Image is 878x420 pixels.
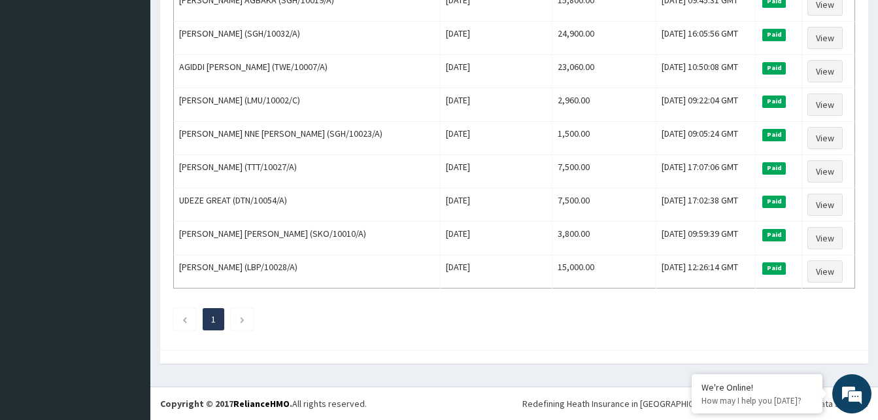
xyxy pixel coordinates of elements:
[441,188,552,222] td: [DATE]
[211,313,216,325] a: Page 1 is your current page
[441,55,552,88] td: [DATE]
[7,281,249,326] textarea: Type your message and hit 'Enter'
[441,122,552,155] td: [DATE]
[656,188,756,222] td: [DATE] 17:02:38 GMT
[174,55,441,88] td: AGIDDI [PERSON_NAME] (TWE/10007/A)
[552,88,656,122] td: 2,960.00
[68,73,220,90] div: Chat with us now
[807,260,843,283] a: View
[214,7,246,38] div: Minimize live chat window
[552,255,656,289] td: 15,000.00
[656,155,756,188] td: [DATE] 17:07:06 GMT
[239,313,245,325] a: Next page
[522,397,868,410] div: Redefining Heath Insurance in [GEOGRAPHIC_DATA] using Telemedicine and Data Science!
[762,262,786,274] span: Paid
[174,155,441,188] td: [PERSON_NAME] (TTT/10027/A)
[552,188,656,222] td: 7,500.00
[656,22,756,55] td: [DATE] 16:05:56 GMT
[174,122,441,155] td: [PERSON_NAME] NNE [PERSON_NAME] (SGH/10023/A)
[807,27,843,49] a: View
[656,55,756,88] td: [DATE] 10:50:08 GMT
[552,122,656,155] td: 1,500.00
[174,22,441,55] td: [PERSON_NAME] (SGH/10032/A)
[441,88,552,122] td: [DATE]
[174,188,441,222] td: UDEZE GREAT (DTN/10054/A)
[656,88,756,122] td: [DATE] 09:22:04 GMT
[76,126,180,258] span: We're online!
[174,88,441,122] td: [PERSON_NAME] (LMU/10002/C)
[762,162,786,174] span: Paid
[24,65,53,98] img: d_794563401_company_1708531726252_794563401
[656,255,756,289] td: [DATE] 12:26:14 GMT
[701,395,813,406] p: How may I help you today?
[182,313,188,325] a: Previous page
[174,222,441,255] td: [PERSON_NAME] [PERSON_NAME] (SKO/10010/A)
[552,222,656,255] td: 3,800.00
[174,255,441,289] td: [PERSON_NAME] (LBP/10028/A)
[762,129,786,141] span: Paid
[762,96,786,107] span: Paid
[807,60,843,82] a: View
[807,160,843,183] a: View
[807,227,843,249] a: View
[807,127,843,149] a: View
[762,29,786,41] span: Paid
[656,222,756,255] td: [DATE] 09:59:39 GMT
[160,398,292,410] strong: Copyright © 2017 .
[441,22,552,55] td: [DATE]
[762,196,786,207] span: Paid
[701,381,813,393] div: We're Online!
[762,229,786,241] span: Paid
[441,255,552,289] td: [DATE]
[656,122,756,155] td: [DATE] 09:05:24 GMT
[150,387,878,420] footer: All rights reserved.
[441,155,552,188] td: [DATE]
[233,398,290,410] a: RelianceHMO
[552,155,656,188] td: 7,500.00
[762,62,786,74] span: Paid
[807,94,843,116] a: View
[552,22,656,55] td: 24,900.00
[552,55,656,88] td: 23,060.00
[807,194,843,216] a: View
[441,222,552,255] td: [DATE]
